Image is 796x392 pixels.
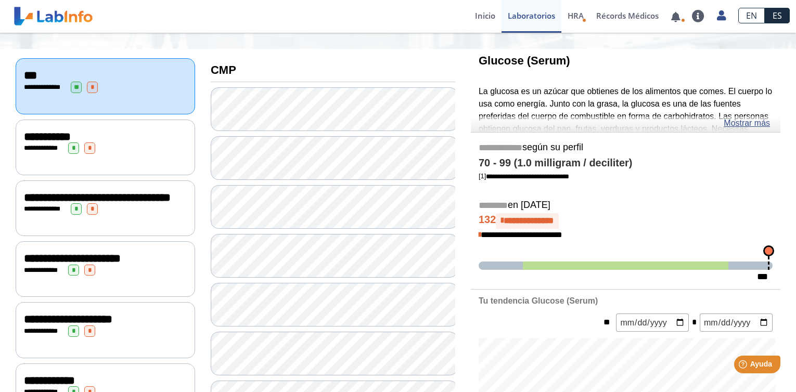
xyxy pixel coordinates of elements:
[738,8,765,23] a: EN
[479,85,773,172] p: La glucosa es un azúcar que obtienes de los alimentos que comes. El cuerpo lo usa como energía. J...
[479,142,773,154] h5: según su perfil
[724,117,770,129] a: Mostrar más
[479,172,569,180] a: [1]
[479,200,773,212] h5: en [DATE]
[703,351,785,381] iframe: Help widget launcher
[765,8,790,23] a: ES
[479,296,598,305] b: Tu tendencia Glucose (Serum)
[479,54,570,67] b: Glucose (Serum)
[700,313,773,332] input: mm/dd/yyyy
[616,313,689,332] input: mm/dd/yyyy
[568,10,584,21] span: HRA
[479,157,773,169] h4: 70 - 99 (1.0 milligram / deciliter)
[479,213,773,229] h4: 132
[211,63,236,76] b: CMP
